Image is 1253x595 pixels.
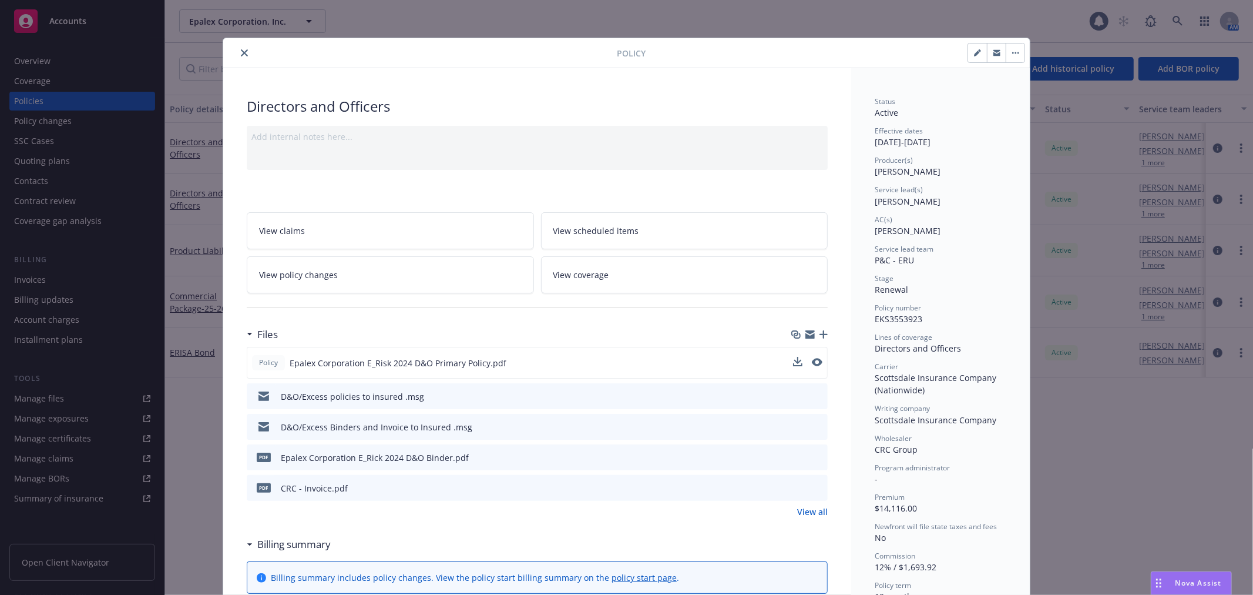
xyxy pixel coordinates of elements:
button: preview file [812,452,823,464]
span: CRC Group [875,444,918,455]
span: P&C - ERU [875,255,914,266]
span: pdf [257,453,271,462]
div: Billing summary [247,537,331,552]
span: Premium [875,492,905,502]
span: View scheduled items [553,225,639,237]
span: View coverage [553,269,609,281]
span: [PERSON_NAME] [875,196,940,207]
span: Service lead team [875,244,933,254]
span: Scottsdale Insurance Company [875,415,996,426]
span: Scottsdale Insurance Company (Nationwide) [875,372,999,396]
span: Effective dates [875,126,923,136]
span: Renewal [875,284,908,295]
span: Nova Assist [1175,578,1222,588]
a: View claims [247,212,534,249]
span: pdf [257,483,271,492]
button: download file [793,357,802,369]
div: Billing summary includes policy changes. View the policy start billing summary on the . [271,571,679,584]
span: Policy term [875,580,911,590]
button: Nova Assist [1151,571,1232,595]
span: Active [875,107,898,118]
span: No [875,532,886,543]
div: Files [247,327,278,342]
span: Service lead(s) [875,185,923,195]
div: Epalex Corporation E_Rick 2024 D&O Binder.pdf [281,452,469,464]
span: Newfront will file state taxes and fees [875,522,997,532]
button: download file [794,421,803,433]
button: download file [793,357,802,366]
span: Lines of coverage [875,332,932,342]
button: preview file [812,390,823,403]
span: Epalex Corporation E_Risk 2024 D&O Primary Policy.pdf [290,357,506,369]
span: Producer(s) [875,155,913,165]
div: D&O/Excess Binders and Invoice to Insured .msg [281,421,472,433]
a: View policy changes [247,256,534,293]
a: View coverage [541,256,828,293]
span: [PERSON_NAME] [875,225,940,236]
a: policy start page [612,572,677,583]
div: [DATE] - [DATE] [875,126,1006,148]
span: $14,116.00 [875,503,917,514]
div: D&O/Excess policies to insured .msg [281,390,424,403]
span: View claims [259,225,305,237]
button: download file [794,482,803,494]
h3: Files [257,327,278,342]
span: Wholesaler [875,433,912,443]
button: download file [794,452,803,464]
button: close [237,46,251,60]
span: Policy number [875,303,921,313]
span: EKS3553923 [875,313,922,325]
span: Carrier [875,362,898,372]
span: Status [875,96,895,106]
span: AC(s) [875,215,892,225]
span: Commission [875,551,915,561]
button: preview file [812,358,822,366]
a: View scheduled items [541,212,828,249]
button: download file [794,390,803,403]
span: Stage [875,273,893,283]
button: preview file [812,357,822,369]
span: [PERSON_NAME] [875,166,940,177]
div: Drag to move [1151,572,1166,594]
span: Program administrator [875,463,950,473]
a: View all [797,506,828,518]
span: 12% / $1,693.92 [875,561,936,573]
span: Directors and Officers [875,343,961,354]
button: preview file [812,482,823,494]
div: CRC - Invoice.pdf [281,482,348,494]
span: View policy changes [259,269,338,281]
button: preview file [812,421,823,433]
h3: Billing summary [257,537,331,552]
span: Writing company [875,403,930,413]
div: Directors and Officers [247,96,828,116]
span: Policy [617,47,646,59]
span: Policy [257,357,280,368]
div: Add internal notes here... [251,131,823,143]
span: - [875,473,878,484]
